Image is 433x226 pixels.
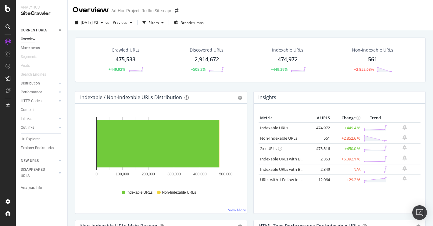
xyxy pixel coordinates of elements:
span: vs [106,20,110,25]
div: Outlinks [21,124,34,131]
a: URLs with 1 Follow Inlink [260,177,305,182]
a: Explorer Bookmarks [21,145,63,151]
div: 561 [368,56,377,63]
div: Non-Indexable URLs [352,47,393,53]
td: +450.0 % [331,143,362,154]
div: Visits [21,63,30,69]
div: Url Explorer [21,136,40,142]
td: 12,064 [307,174,331,185]
div: Overview [73,5,109,15]
div: +508.2% [191,67,206,72]
td: +29.2 % [331,174,362,185]
td: +2,852.6 % [331,133,362,143]
div: +449.39% [271,67,288,72]
a: Analysis Info [21,185,63,191]
div: bell-plus [403,156,407,160]
button: [DATE] #2 [73,18,106,27]
div: 474,972 [278,56,298,63]
div: Content [21,107,34,113]
td: 2,349 [307,164,331,174]
div: Crawled URLs [112,47,140,53]
div: Analysis Info [21,185,42,191]
div: SiteCrawler [21,10,63,17]
div: +2,852.63% [354,67,374,72]
a: View More [228,207,246,213]
text: 0 [95,172,98,176]
th: # URLS [307,113,331,123]
a: 2xx URLs [260,146,277,151]
button: Filters [140,18,166,27]
text: 500,000 [219,172,233,176]
text: 100,000 [116,172,129,176]
div: bell-plus [403,135,407,140]
div: Search Engines [21,71,46,78]
td: 474,972 [307,123,331,133]
th: Change [331,113,362,123]
div: Filters [149,20,159,25]
span: Breadcrumbs [181,20,204,25]
div: Overview [21,36,35,42]
a: Search Engines [21,71,52,78]
span: Indexable URLs [127,190,152,195]
a: Url Explorer [21,136,63,142]
td: +449.4 % [331,123,362,133]
td: N/A [331,164,362,174]
div: Distribution [21,80,40,87]
span: 2025 Sep. 8th #2 [81,20,98,25]
div: bell-plus [403,176,407,181]
a: Non-Indexable URLs [260,135,297,141]
text: 200,000 [141,172,155,176]
text: 400,000 [193,172,207,176]
a: NEW URLS [21,158,57,164]
td: 2,353 [307,154,331,164]
div: Indexable / Non-Indexable URLs Distribution [80,94,182,100]
div: Discovered URLs [190,47,224,53]
div: arrow-right-arrow-left [175,9,178,13]
div: Movements [21,45,40,51]
div: +449.92% [109,67,125,72]
td: 475,516 [307,143,331,154]
span: Previous [110,20,127,25]
div: Explorer Bookmarks [21,145,54,151]
td: 561 [307,133,331,143]
a: Outlinks [21,124,57,131]
div: Ad-Hoc Project: Redfin Sitemaps [111,8,172,14]
div: CURRENT URLS [21,27,47,34]
div: HTTP Codes [21,98,41,104]
div: NEW URLS [21,158,39,164]
h4: Insights [258,93,276,102]
div: 475,533 [116,56,135,63]
th: Metric [259,113,307,123]
div: DISAPPEARED URLS [21,167,52,179]
a: Indexable URLs with Bad Description [260,167,327,172]
button: Previous [110,18,135,27]
a: Inlinks [21,116,57,122]
a: Visits [21,63,36,69]
span: Non-Indexable URLs [162,190,196,195]
a: Distribution [21,80,57,87]
a: Segments [21,54,43,60]
a: CURRENT URLS [21,27,57,34]
a: DISAPPEARED URLS [21,167,57,179]
text: 300,000 [167,172,181,176]
svg: A chart. [80,113,242,184]
div: bell-plus [403,125,407,130]
a: Indexable URLs [260,125,288,131]
div: Analytics [21,5,63,10]
a: HTTP Codes [21,98,57,104]
button: Breadcrumbs [171,18,206,27]
a: Indexable URLs with Bad H1 [260,156,311,162]
div: bell-plus [403,166,407,171]
a: Movements [21,45,63,51]
div: 2,914,672 [195,56,219,63]
a: Overview [21,36,63,42]
td: +6,092.1 % [331,154,362,164]
th: Trend [362,113,388,123]
div: Indexable URLs [272,47,303,53]
div: Open Intercom Messenger [412,205,427,220]
a: Content [21,107,63,113]
div: Segments [21,54,37,60]
div: bell-plus [403,145,407,150]
a: Performance [21,89,57,95]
